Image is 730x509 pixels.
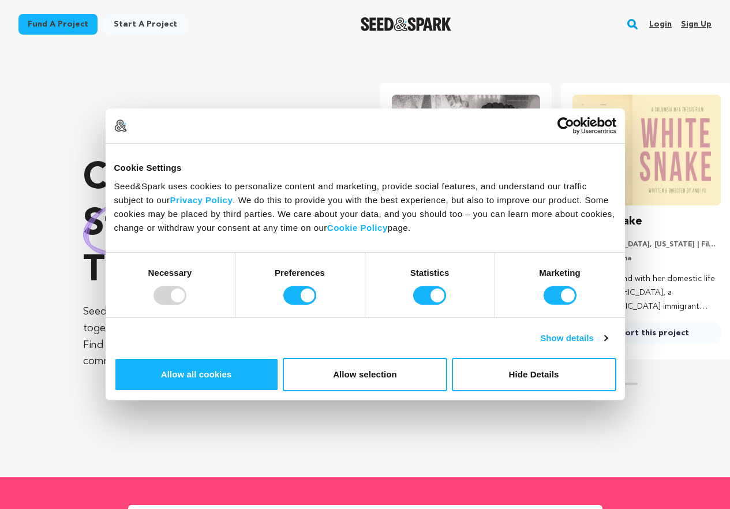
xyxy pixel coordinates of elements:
p: Seed&Spark is where creators and audiences work together to bring incredible new projects to life... [83,304,334,370]
strong: Preferences [275,267,325,277]
button: Hide Details [452,358,616,391]
a: Sign up [681,15,712,33]
p: Western, Drama [572,254,721,263]
a: Login [649,15,672,33]
strong: Statistics [410,267,450,277]
a: Start a project [104,14,186,35]
strong: Marketing [539,267,581,277]
a: Seed&Spark Homepage [361,17,451,31]
a: Support this project [572,323,721,343]
p: Crowdfunding that . [83,156,334,294]
div: Cookie Settings [114,161,616,175]
a: Privacy Policy [170,194,233,204]
button: Allow all cookies [114,358,279,391]
img: logo [114,119,127,132]
p: At her wits’ end with her domestic life in [GEOGRAPHIC_DATA], a [DEMOGRAPHIC_DATA] immigrant moth... [572,272,721,313]
button: Allow selection [283,358,447,391]
a: Cookie Policy [327,222,388,232]
img: White Snake image [572,95,721,205]
a: Show details [540,331,607,345]
img: hand sketched image [83,194,205,257]
img: Seed&Spark Logo Dark Mode [361,17,451,31]
div: Seed&Spark uses cookies to personalize content and marketing, provide social features, and unders... [114,179,616,234]
img: Khutbah image [392,95,540,205]
a: Usercentrics Cookiebot - opens in a new window [515,117,616,134]
a: Fund a project [18,14,98,35]
p: [GEOGRAPHIC_DATA], [US_STATE] | Film Short [572,240,721,249]
strong: Necessary [148,267,192,277]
